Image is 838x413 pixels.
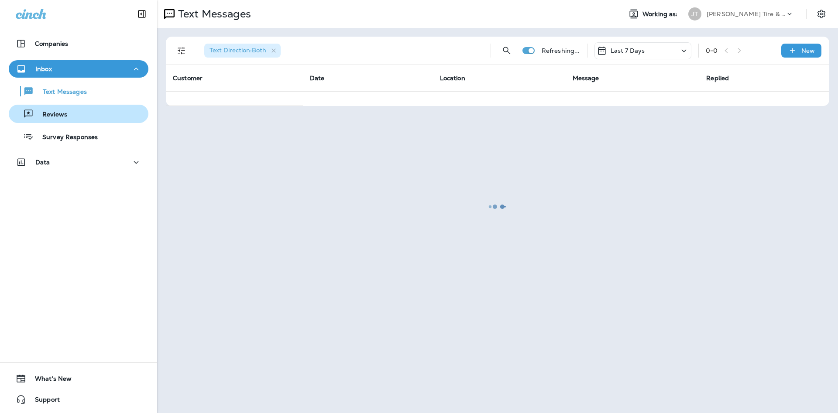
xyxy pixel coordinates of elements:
[9,127,148,146] button: Survey Responses
[34,111,67,119] p: Reviews
[35,40,68,47] p: Companies
[34,88,87,96] p: Text Messages
[9,35,148,52] button: Companies
[9,105,148,123] button: Reviews
[130,5,154,23] button: Collapse Sidebar
[26,396,60,406] span: Support
[9,391,148,408] button: Support
[9,370,148,387] button: What's New
[9,82,148,100] button: Text Messages
[35,65,52,72] p: Inbox
[26,375,72,386] span: What's New
[9,154,148,171] button: Data
[34,133,98,142] p: Survey Responses
[35,159,50,166] p: Data
[801,47,815,54] p: New
[9,60,148,78] button: Inbox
